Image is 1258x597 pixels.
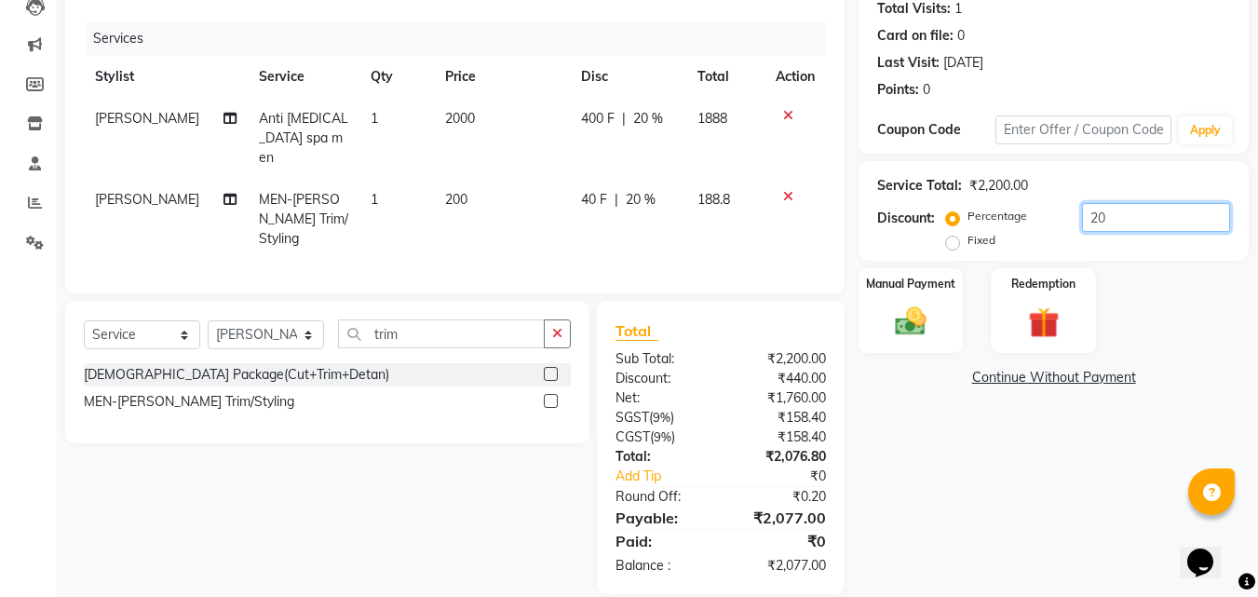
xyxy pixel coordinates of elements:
div: Points: [877,80,919,100]
span: [PERSON_NAME] [95,191,199,208]
div: 0 [923,80,930,100]
div: 0 [957,26,965,46]
div: Total: [602,447,721,467]
div: ₹2,076.80 [721,447,840,467]
th: Qty [359,56,434,98]
input: Enter Offer / Coupon Code [995,115,1171,144]
div: ( ) [602,427,721,447]
div: Payable: [602,507,721,529]
div: ₹0 [741,467,841,486]
span: MEN-[PERSON_NAME] Trim/Styling [259,191,348,247]
div: ₹0 [721,530,840,552]
div: ₹2,077.00 [721,556,840,576]
span: 200 [445,191,467,208]
th: Disc [570,56,686,98]
a: Continue Without Payment [862,368,1245,387]
label: Fixed [967,232,995,249]
div: [DATE] [943,53,983,73]
div: ₹1,760.00 [721,388,840,408]
span: 1 [371,191,378,208]
span: 20 % [633,109,663,129]
label: Redemption [1011,276,1075,292]
div: Discount: [877,209,935,228]
button: Apply [1179,116,1232,144]
div: Service Total: [877,176,962,196]
th: Total [686,56,764,98]
div: ₹158.40 [721,408,840,427]
div: Balance : [602,556,721,576]
span: 9% [654,429,671,444]
div: ₹0.20 [721,487,840,507]
th: Service [248,56,360,98]
span: 20 % [626,190,656,210]
div: MEN-[PERSON_NAME] Trim/Styling [84,392,294,412]
span: | [622,109,626,129]
div: ₹158.40 [721,427,840,447]
div: Net: [602,388,721,408]
div: ₹2,200.00 [721,349,840,369]
input: Search or Scan [338,319,545,348]
span: 40 F [581,190,607,210]
div: ₹2,200.00 [969,176,1028,196]
div: [DEMOGRAPHIC_DATA] Package(Cut+Trim+Detan) [84,365,389,385]
img: _cash.svg [886,304,936,339]
span: 2000 [445,110,475,127]
th: Action [764,56,826,98]
div: ( ) [602,408,721,427]
div: Discount: [602,369,721,388]
a: Add Tip [602,467,740,486]
th: Stylist [84,56,248,98]
iframe: chat widget [1180,522,1239,578]
div: Round Off: [602,487,721,507]
span: CGST [615,428,650,445]
div: ₹2,077.00 [721,507,840,529]
label: Manual Payment [866,276,955,292]
div: ₹440.00 [721,369,840,388]
div: Last Visit: [877,53,940,73]
span: 1 [371,110,378,127]
div: Paid: [602,530,721,552]
div: Sub Total: [602,349,721,369]
img: _gift.svg [1019,304,1069,342]
span: 400 F [581,109,615,129]
span: SGST [615,409,649,426]
span: 1888 [697,110,727,127]
span: Total [615,321,658,341]
span: 188.8 [697,191,730,208]
span: [PERSON_NAME] [95,110,199,127]
span: | [615,190,618,210]
div: Services [86,21,840,56]
span: 9% [653,410,670,425]
div: Card on file: [877,26,954,46]
label: Percentage [967,208,1027,224]
th: Price [434,56,570,98]
span: Anti [MEDICAL_DATA] spa men [259,110,348,166]
div: Coupon Code [877,120,994,140]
